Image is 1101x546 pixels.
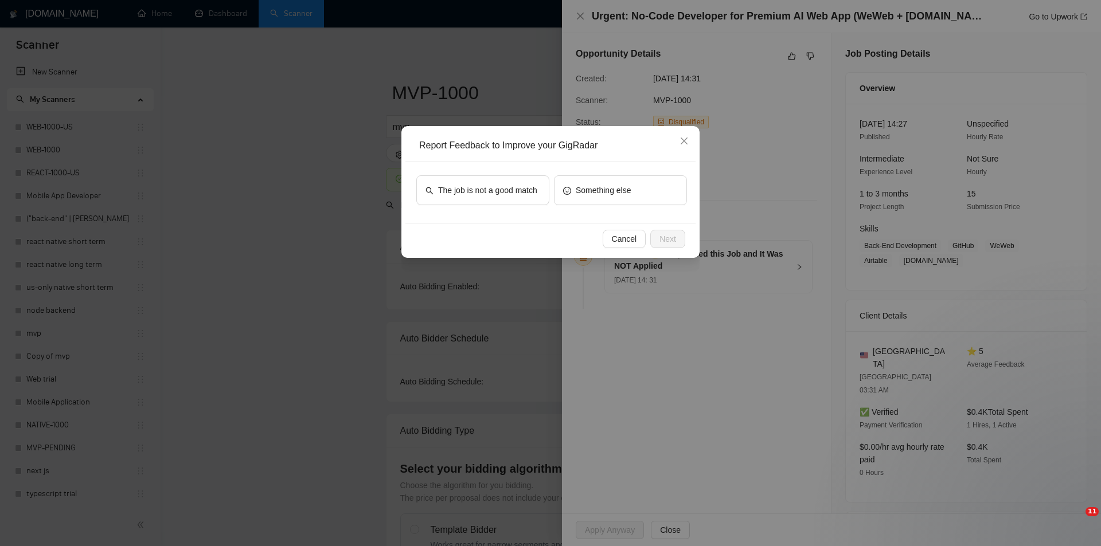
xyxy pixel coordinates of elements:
span: search [425,186,434,194]
span: Something else [576,184,631,197]
span: 11 [1086,507,1099,516]
span: The job is not a good match [438,184,537,197]
iframe: Intercom live chat [1062,507,1090,535]
button: Next [650,230,685,248]
button: searchThe job is not a good match [416,175,549,205]
div: Report Feedback to Improve your GigRadar [419,139,690,152]
button: Cancel [603,230,646,248]
span: Cancel [612,233,637,245]
span: close [680,136,689,146]
button: smileSomething else [554,175,687,205]
span: smile [563,186,571,194]
button: Close [669,126,700,157]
